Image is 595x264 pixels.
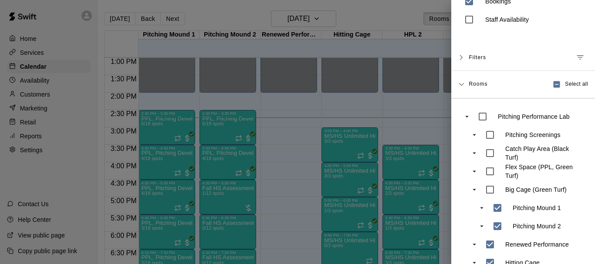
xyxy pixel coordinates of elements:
[505,240,569,249] p: Renewed Performance
[451,71,595,98] div: RoomsSelect all
[505,163,583,180] p: Flex Space (PPL, Green Turf)
[469,50,486,65] span: Filters
[485,15,529,24] p: Staff Availability
[513,204,561,212] p: Pitching Mound 1
[505,185,567,194] p: Big Cage (Green Turf)
[498,112,570,121] p: Pitching Performance Lab
[565,80,588,89] span: Select all
[451,44,595,71] div: FiltersManage filters
[469,80,487,87] span: Rooms
[505,130,561,139] p: Pitching Screenings
[505,144,583,162] p: Catch Play Area (Black Turf)
[513,222,561,231] p: Pitching Mound 2
[572,50,588,65] button: Manage filters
